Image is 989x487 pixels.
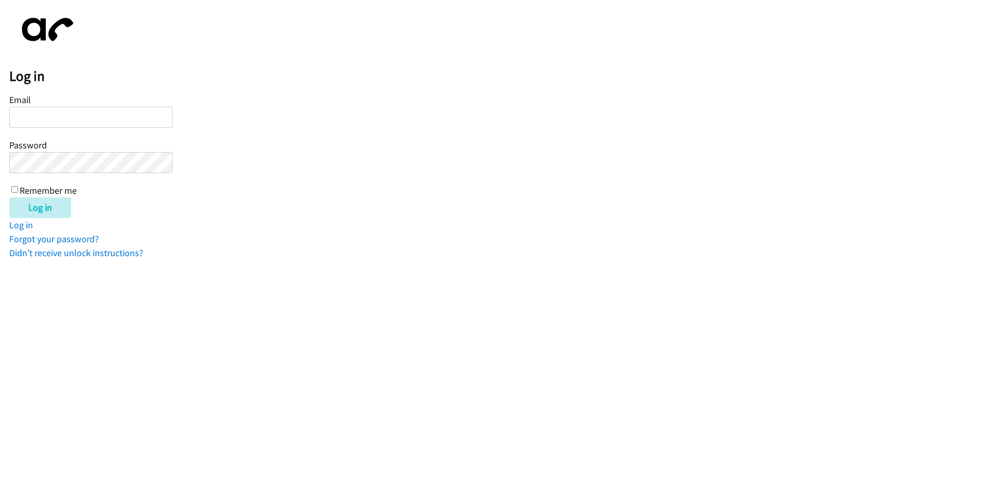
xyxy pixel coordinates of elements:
[9,9,81,50] img: aphone-8a226864a2ddd6a5e75d1ebefc011f4aa8f32683c2d82f3fb0802fe031f96514.svg
[9,139,47,151] label: Password
[9,219,33,231] a: Log in
[9,197,71,218] input: Log in
[9,68,989,85] h2: Log in
[9,233,99,245] a: Forgot your password?
[9,247,143,259] a: Didn't receive unlock instructions?
[9,94,31,106] label: Email
[20,184,77,196] label: Remember me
